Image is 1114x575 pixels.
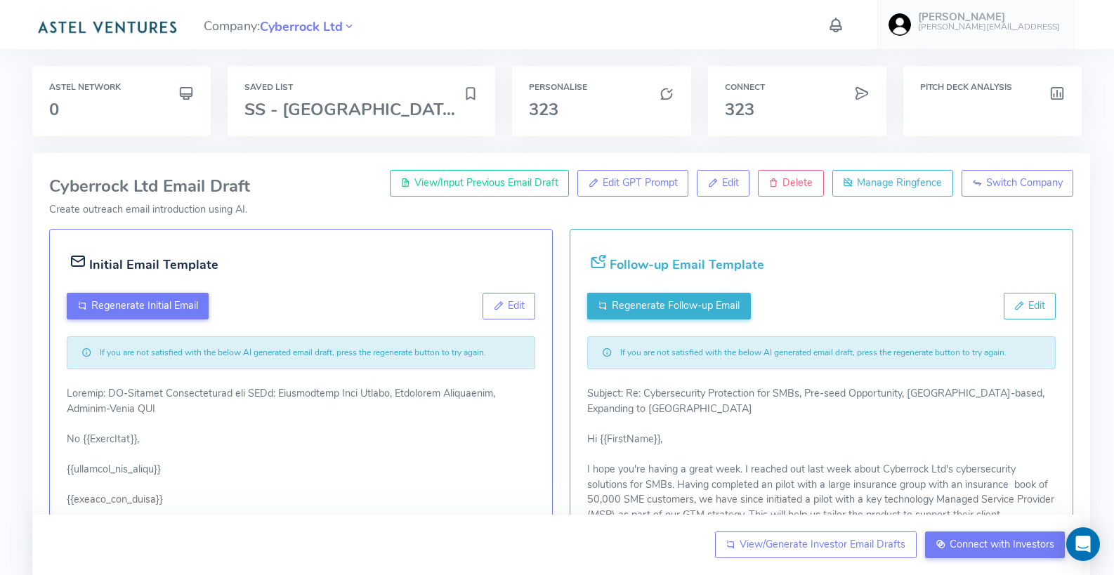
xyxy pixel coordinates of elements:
[620,346,1007,359] small: If you are not satisfied with the below AI generated email draft, press the regenerate button to ...
[832,170,953,197] a: Manage Ringfence
[260,18,343,34] a: Cyberrock Ltd
[49,98,59,121] span: 0
[1004,293,1056,319] button: Edit
[603,176,678,190] span: Edit GPT Prompt
[529,98,558,121] span: 323
[725,98,754,121] span: 323
[49,83,194,92] h6: Astel Network
[89,253,218,276] h5: Initial Email Template
[758,170,824,197] a: Delete
[986,176,1063,190] span: Switch Company
[782,176,813,190] span: Delete
[918,22,1060,32] h6: [PERSON_NAME][EMAIL_ADDRESS]
[725,83,870,92] h6: Connect
[244,98,478,121] span: SS - [GEOGRAPHIC_DATA] ...
[857,176,942,190] span: Manage Ringfence
[918,11,1060,23] h5: [PERSON_NAME]
[49,202,1074,218] p: Create outreach email introduction using AI.
[925,531,1066,558] a: Connect with Investors
[962,170,1074,197] a: Switch Company
[715,531,917,558] a: View/Generate Investor Email Drafts
[49,177,1074,195] h3: Cyberrock Ltd Email Draft
[204,13,355,37] span: Company:
[508,298,525,312] span: Edit
[67,293,209,319] button: Regenerate Initial Email
[414,176,558,190] span: View/Input Previous Email Draft
[1028,298,1045,312] span: Edit
[91,298,198,312] span: Regenerate Initial Email
[920,83,1065,92] h6: Pitch Deck Analysis
[1066,527,1100,561] div: Open Intercom Messenger
[722,176,739,190] span: Edit
[244,83,478,92] h6: Saved List
[740,537,905,551] span: View/Generate Investor Email Drafts
[950,537,1054,551] span: Connect with Investors
[697,170,749,197] a: Edit
[483,293,535,319] button: Edit
[529,83,674,92] h6: Personalise
[100,346,486,359] small: If you are not satisfied with the below AI generated email draft, press the regenerate button to ...
[612,298,740,312] span: Regenerate Follow-up Email
[587,293,751,319] button: Regenerate Follow-up Email
[610,253,764,276] h5: Follow-up Email Template
[260,18,343,37] span: Cyberrock Ltd
[889,13,911,36] img: user-image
